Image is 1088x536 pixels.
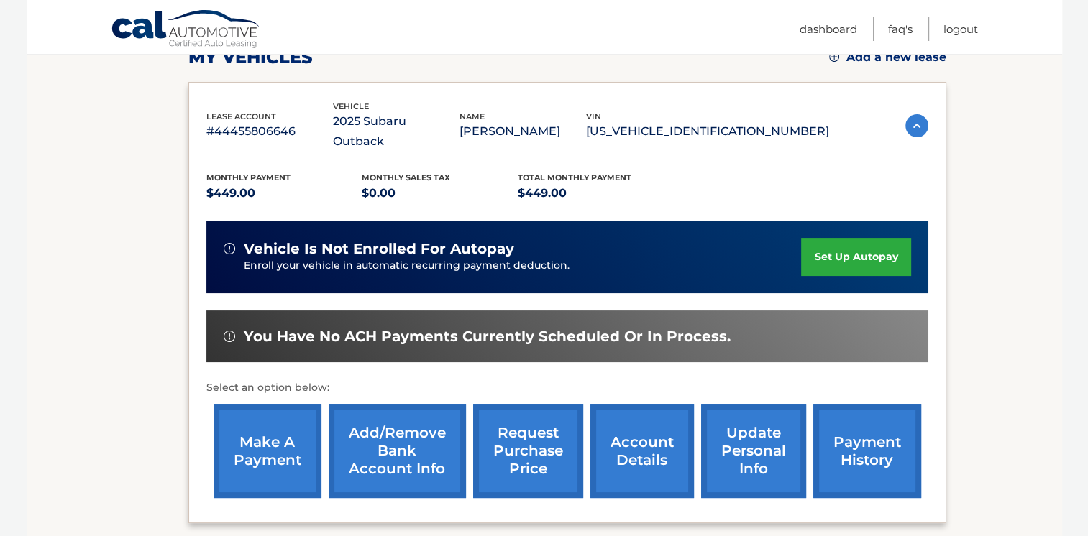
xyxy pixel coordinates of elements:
[362,183,518,203] p: $0.00
[206,379,928,397] p: Select an option below:
[586,121,829,142] p: [US_VEHICLE_IDENTIFICATION_NUMBER]
[829,50,946,65] a: Add a new lease
[206,111,276,121] span: lease account
[518,172,631,182] span: Total Monthly Payment
[244,328,731,346] span: You have no ACH payments currently scheduled or in process.
[460,121,586,142] p: [PERSON_NAME]
[888,17,913,41] a: FAQ's
[829,52,839,62] img: add.svg
[586,111,601,121] span: vin
[905,114,928,137] img: accordion-active.svg
[362,172,450,182] span: Monthly sales Tax
[460,111,485,121] span: name
[333,101,369,111] span: vehicle
[813,404,921,498] a: payment history
[188,47,313,68] h2: my vehicles
[800,17,857,41] a: Dashboard
[244,258,802,274] p: Enroll your vehicle in automatic recurring payment deduction.
[473,404,583,498] a: request purchase price
[333,111,460,152] p: 2025 Subaru Outback
[206,172,291,182] span: Monthly Payment
[943,17,978,41] a: Logout
[214,404,321,498] a: make a payment
[518,183,674,203] p: $449.00
[590,404,694,498] a: account details
[801,238,910,276] a: set up autopay
[329,404,466,498] a: Add/Remove bank account info
[224,243,235,254] img: alert-white.svg
[206,121,333,142] p: #44455806646
[701,404,806,498] a: update personal info
[206,183,362,203] p: $449.00
[111,9,262,51] a: Cal Automotive
[224,331,235,342] img: alert-white.svg
[244,240,514,258] span: vehicle is not enrolled for autopay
